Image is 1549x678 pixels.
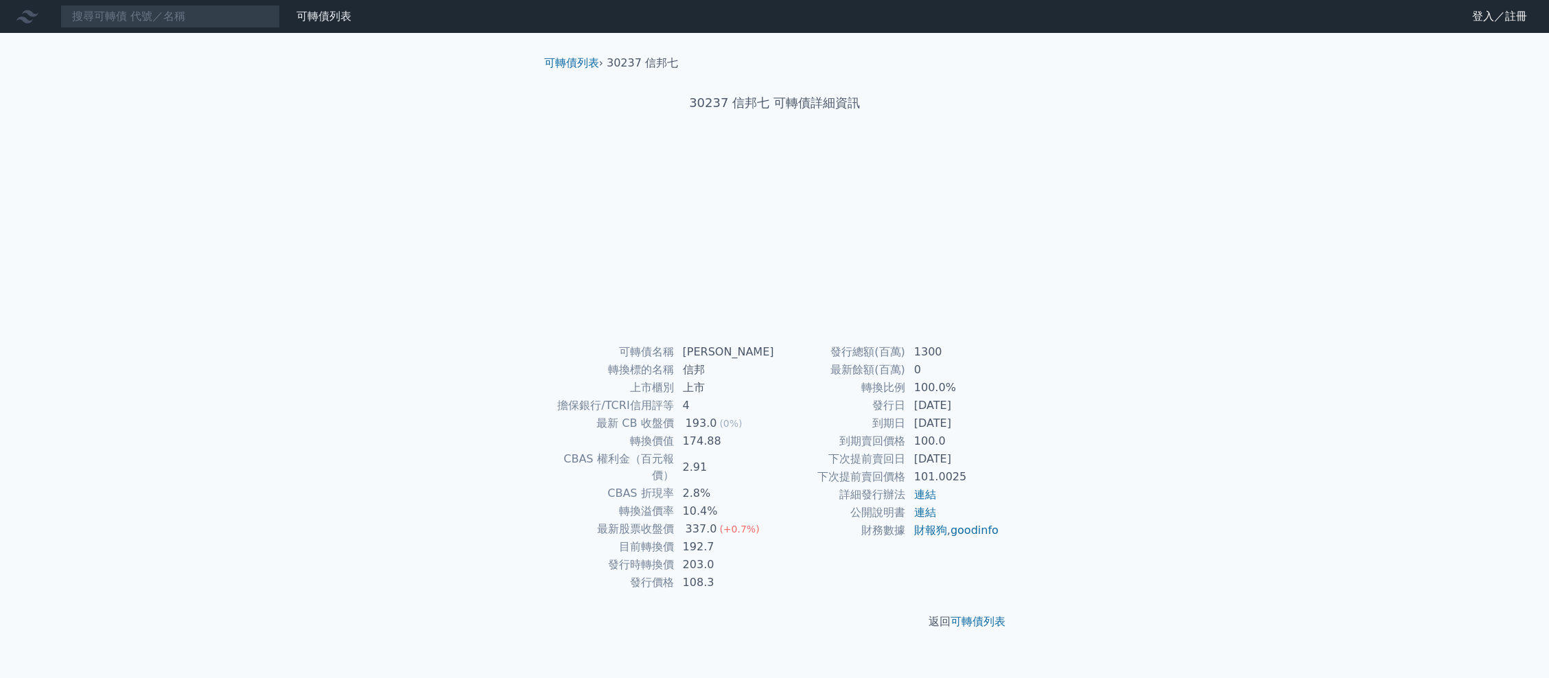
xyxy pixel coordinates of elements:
[296,10,351,23] a: 可轉債列表
[775,486,906,504] td: 詳細發行辦法
[550,361,675,379] td: 轉換標的名稱
[550,502,675,520] td: 轉換溢價率
[675,361,775,379] td: 信邦
[675,379,775,397] td: 上市
[906,432,1000,450] td: 100.0
[683,521,720,537] div: 337.0
[550,556,675,574] td: 發行時轉換價
[914,506,936,519] a: 連結
[533,613,1016,630] p: 返回
[775,343,906,361] td: 發行總額(百萬)
[914,524,947,537] a: 財報狗
[775,379,906,397] td: 轉換比例
[607,55,678,71] li: 30237 信邦七
[550,538,675,556] td: 目前轉換價
[775,450,906,468] td: 下次提前賣回日
[775,432,906,450] td: 到期賣回價格
[60,5,280,28] input: 搜尋可轉債 代號／名稱
[906,450,1000,468] td: [DATE]
[951,615,1005,628] a: 可轉債列表
[775,504,906,522] td: 公開說明書
[775,468,906,486] td: 下次提前賣回價格
[550,432,675,450] td: 轉換價值
[550,397,675,414] td: 擔保銀行/TCRI信用評等
[675,574,775,592] td: 108.3
[675,432,775,450] td: 174.88
[675,397,775,414] td: 4
[675,538,775,556] td: 192.7
[544,55,603,71] li: ›
[775,397,906,414] td: 發行日
[550,484,675,502] td: CBAS 折現率
[719,524,759,535] span: (+0.7%)
[550,414,675,432] td: 最新 CB 收盤價
[533,93,1016,113] h1: 30237 信邦七 可轉債詳細資訊
[906,522,1000,539] td: ,
[775,361,906,379] td: 最新餘額(百萬)
[906,379,1000,397] td: 100.0%
[719,418,742,429] span: (0%)
[550,574,675,592] td: 發行價格
[550,379,675,397] td: 上市櫃別
[550,343,675,361] td: 可轉債名稱
[675,484,775,502] td: 2.8%
[906,343,1000,361] td: 1300
[906,468,1000,486] td: 101.0025
[775,414,906,432] td: 到期日
[675,450,775,484] td: 2.91
[906,397,1000,414] td: [DATE]
[675,343,775,361] td: [PERSON_NAME]
[914,488,936,501] a: 連結
[550,450,675,484] td: CBAS 權利金（百元報價）
[906,414,1000,432] td: [DATE]
[550,520,675,538] td: 最新股票收盤價
[683,415,720,432] div: 193.0
[544,56,599,69] a: 可轉債列表
[675,502,775,520] td: 10.4%
[675,556,775,574] td: 203.0
[1461,5,1538,27] a: 登入／註冊
[906,361,1000,379] td: 0
[951,524,999,537] a: goodinfo
[775,522,906,539] td: 財務數據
